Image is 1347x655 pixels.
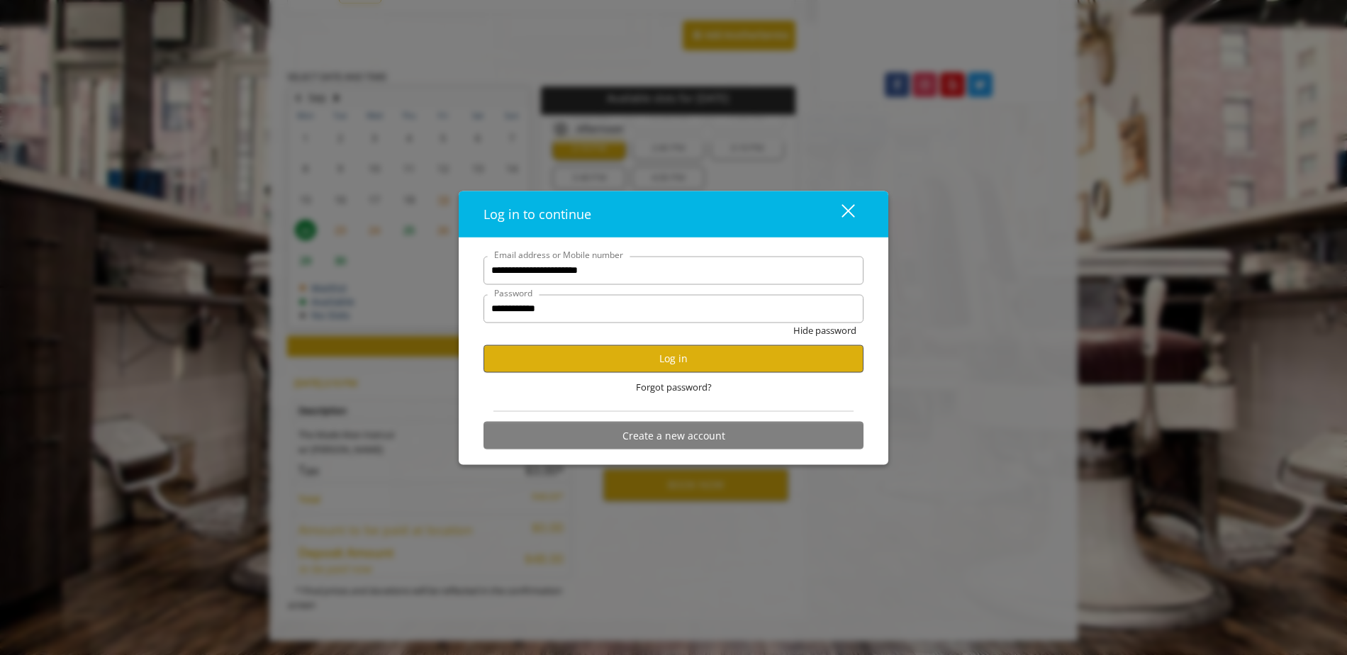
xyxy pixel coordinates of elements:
span: Log in to continue [484,205,591,222]
label: Password [487,286,540,299]
button: Log in [484,345,863,372]
input: Password [484,294,863,323]
input: Email address or Mobile number [484,256,863,284]
button: close dialog [815,199,863,228]
span: Forgot password? [636,379,712,394]
div: close dialog [825,203,854,225]
button: Hide password [793,323,856,337]
label: Email address or Mobile number [487,247,630,261]
button: Create a new account [484,422,863,449]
